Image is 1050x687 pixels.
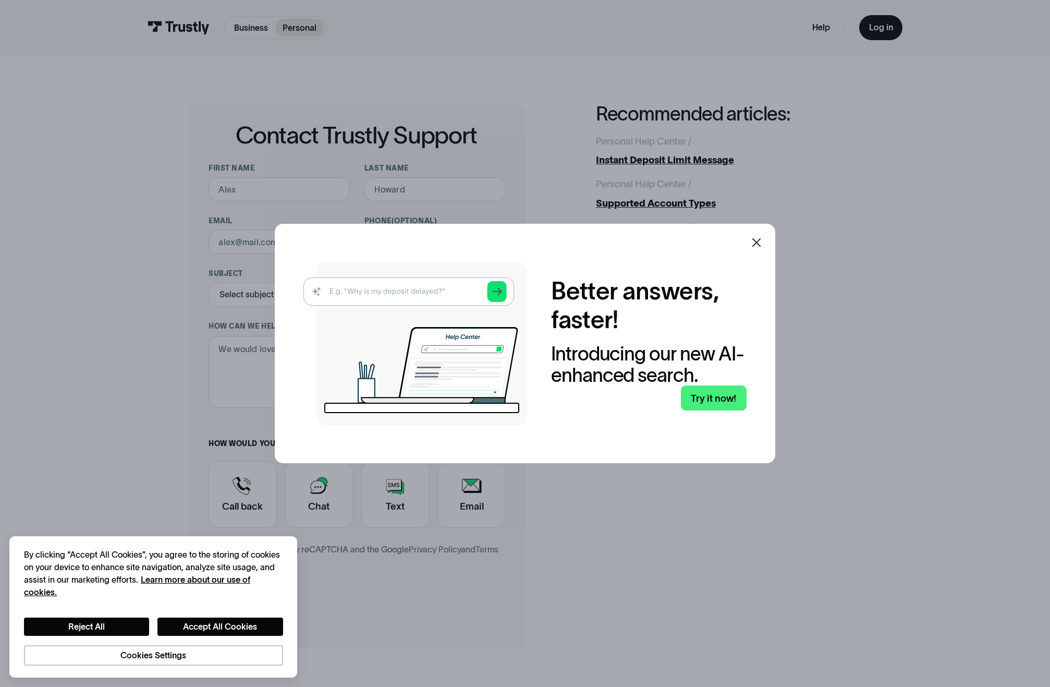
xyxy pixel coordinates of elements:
[24,618,149,635] button: Reject All
[157,618,283,635] button: Accept All Cookies
[681,385,747,411] a: Try it now!
[551,276,747,334] h2: Better answers, faster!
[24,548,283,666] div: Privacy
[24,645,283,665] button: Cookies Settings
[24,548,283,599] div: By clicking “Accept All Cookies”, you agree to the storing of cookies on your device to enhance s...
[551,343,747,385] div: Introducing our new AI-enhanced search.
[9,536,297,678] div: Cookie banner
